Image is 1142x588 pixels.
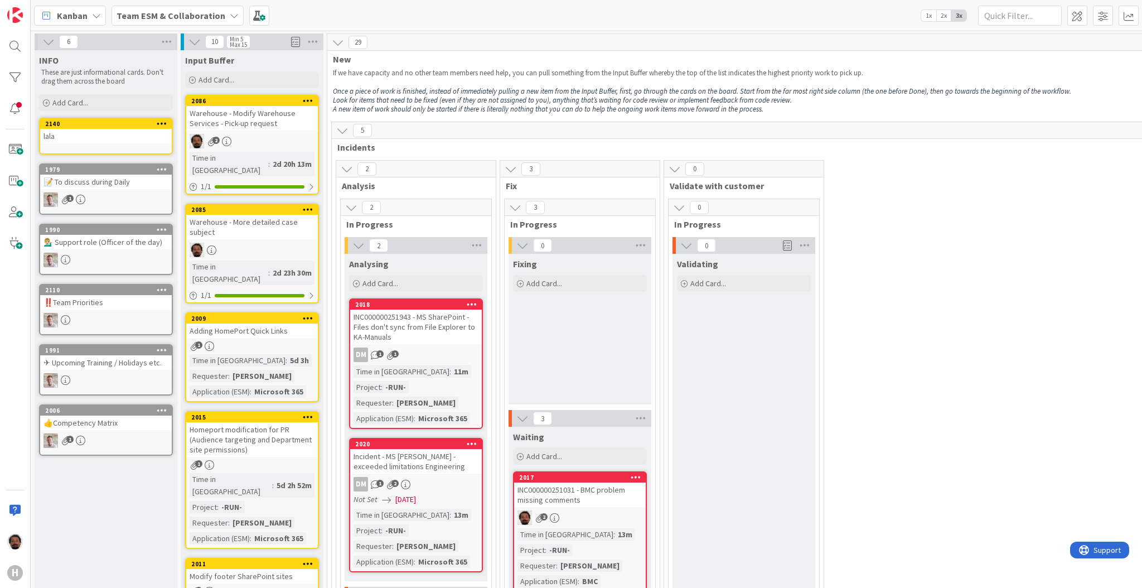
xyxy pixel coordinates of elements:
div: 2018INC000000251943 - MS SharePoint - Files don't sync from File Explorer to KA-Manuals [350,300,482,344]
div: Microsoft 365 [415,412,470,425]
div: Project [517,544,545,556]
div: -RUN- [383,381,409,393]
div: [PERSON_NAME] [230,370,294,382]
span: : [392,397,394,409]
div: Application (ESM) [517,575,578,587]
div: 2011 [191,560,318,568]
div: 2018 [355,301,482,309]
span: 5 [353,124,372,137]
span: Fix [506,180,646,191]
span: 1 [376,350,384,358]
div: 1979📝 To discuss during Daily [40,165,172,189]
div: 2006 [45,407,172,415]
div: Application (ESM) [190,532,250,544]
div: 💁🏼‍♂️ Support role (Officer of the day) [40,235,172,249]
span: Validating [677,258,718,269]
span: 1 [391,350,399,358]
div: Time in [GEOGRAPHIC_DATA] [517,528,613,541]
div: Project [190,501,217,513]
span: : [414,556,415,568]
span: 2 [391,480,399,487]
div: 2015Homeport modification for PR (Audience targeting and Department site permissions) [186,412,318,457]
em: A new item of work should only be started if there is literally nothing that you can do to help t... [333,104,763,114]
div: Microsoft 365 [251,532,306,544]
div: Requester [190,517,228,529]
span: Add Card... [52,98,88,108]
span: Support [23,2,51,15]
div: 2015 [191,413,318,421]
span: 2x [936,10,951,21]
div: 2011Modify footer SharePoint sites [186,559,318,584]
div: 5d 2h 52m [274,479,314,491]
span: Analysis [342,180,482,191]
span: : [449,509,451,521]
div: DM [354,348,368,362]
div: 2110 [40,285,172,295]
div: Requester [190,370,228,382]
span: : [268,158,270,170]
span: 0 [697,239,716,252]
div: 👍Competency Matrix [40,416,172,430]
div: 2006 [40,406,172,416]
span: 3x [951,10,966,21]
div: 11m [451,365,471,378]
img: AC [190,243,204,257]
div: 2086 [191,97,318,105]
span: : [613,528,615,541]
div: 2009Adding HomePort Quick Links [186,314,318,338]
div: -RUN- [546,544,573,556]
div: 1990 [45,226,172,234]
div: 2140lala [40,119,172,143]
span: In Progress [674,219,805,230]
div: 2009 [186,314,318,324]
div: 2017 [514,473,646,483]
div: Microsoft 365 [251,385,306,398]
span: Kanban [57,9,88,22]
div: 2006👍Competency Matrix [40,406,172,430]
div: 13m [615,528,635,541]
div: 1979 [40,165,172,175]
div: Time in [GEOGRAPHIC_DATA] [354,509,449,521]
div: Rd [40,433,172,448]
span: 3 [521,162,540,176]
img: Rd [43,192,58,207]
div: Time in [GEOGRAPHIC_DATA] [190,354,285,367]
div: 1991 [45,346,172,354]
div: 2017INC000000251031 - BMC problem missing comments [514,473,646,507]
span: Add Card... [690,278,726,288]
div: Rd [40,253,172,267]
div: Microsoft 365 [415,556,470,568]
div: [PERSON_NAME] [230,517,294,529]
img: Visit kanbanzone.com [7,7,23,23]
span: 2 [540,513,548,520]
span: 2 [369,239,388,252]
span: 10 [205,35,224,49]
span: : [272,479,274,491]
div: AC [514,510,646,525]
div: Requester [354,540,392,552]
div: Warehouse - Modify Warehouse Services - Pick-up request [186,106,318,131]
div: Modify footer SharePoint sites [186,569,318,584]
span: 29 [349,36,367,49]
div: 📝 To discuss during Daily [40,175,172,189]
img: AC [7,534,23,550]
div: Rd [40,373,172,388]
div: 2085Warehouse - More detailed case subject [186,205,318,239]
em: Once a piece of work is finished, instead of immediately pulling a new item from the Input Buffer... [333,86,1071,96]
img: AC [190,134,204,148]
div: Time in [GEOGRAPHIC_DATA] [190,261,268,285]
span: : [381,381,383,393]
span: 1 / 1 [201,181,211,192]
div: [PERSON_NAME] [558,560,622,572]
div: Project [354,381,381,393]
span: 0 [690,201,709,214]
div: AC [186,134,318,148]
b: Team ESM & Collaboration [117,10,225,21]
div: 2140 [45,120,172,128]
span: : [545,544,546,556]
div: 2011 [186,559,318,569]
div: Project [354,524,381,537]
div: 13m [451,509,471,521]
span: Input Buffer [185,55,234,66]
div: Requester [517,560,556,572]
